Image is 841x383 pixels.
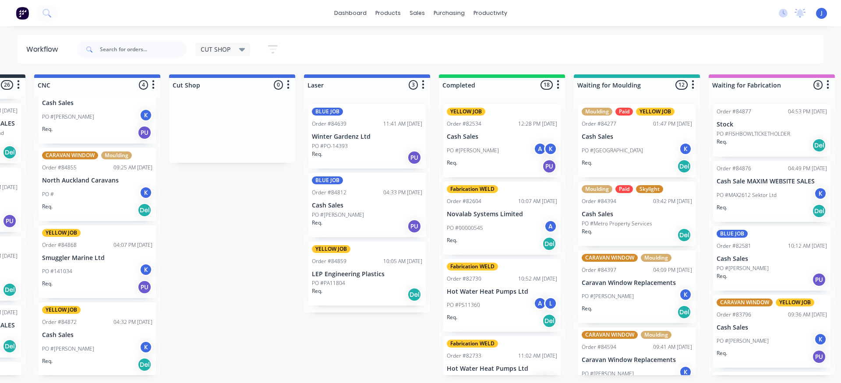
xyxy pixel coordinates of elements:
[138,280,152,294] div: PU
[717,191,777,199] p: PO #MAX2612 Sektor Ltd
[717,264,769,272] p: PO #[PERSON_NAME]
[713,104,830,157] div: Order #8487704:53 PM [DATE]StockPO #FISHBOWLTICKETHOLDERReq.Del
[788,242,827,250] div: 10:12 AM [DATE]
[39,70,156,144] div: Cash SalesPO #[PERSON_NAME]KReq.PU
[578,250,696,323] div: CARAVAN WINDOWMouldingOrder #8439704:09 PM [DATE]Caravan Window ReplacementsPO #[PERSON_NAME]KReq...
[39,148,156,221] div: CARAVAN WINDOWMouldingOrder #8485509:25 AM [DATE]North Auckland CaravansPO #KReq.Del
[39,225,156,299] div: YELLOW JOBOrder #8486804:07 PM [DATE]Smuggler Marine LtdPO #141034KReq.PU
[679,288,692,301] div: K
[100,41,187,58] input: Search for orders...
[544,220,557,233] div: A
[405,7,429,20] div: sales
[42,318,77,326] div: Order #84872
[717,255,827,263] p: Cash Sales
[518,275,557,283] div: 10:52 AM [DATE]
[717,165,751,172] div: Order #84876
[312,202,422,209] p: Cash Sales
[113,241,152,249] div: 04:07 PM [DATE]
[578,104,696,177] div: MouldingPaidYELLOW JOBOrder #8427701:47 PM [DATE]Cash SalesPO #[GEOGRAPHIC_DATA]KReq.Del
[39,302,156,376] div: YELLOW JOBOrder #8487204:32 PM [DATE]Cash SalesPO #[PERSON_NAME]KReq.Del
[139,186,152,199] div: K
[582,331,638,339] div: CARAVAN WINDOW
[42,151,98,159] div: CARAVAN WINDOW
[447,340,498,348] div: Fabrication WELD
[679,365,692,379] div: K
[812,350,826,364] div: PU
[653,120,692,128] div: 01:47 PM [DATE]
[42,267,72,275] p: PO #141034
[717,311,751,319] div: Order #83796
[26,44,62,55] div: Workflow
[383,120,422,128] div: 11:41 AM [DATE]
[544,297,557,310] div: L
[42,203,53,211] p: Req.
[312,189,346,197] div: Order #84812
[16,7,29,20] img: Factory
[42,280,53,288] p: Req.
[42,164,77,172] div: Order #84855
[3,145,17,159] div: Del
[641,254,671,262] div: Moulding
[542,159,556,173] div: PU
[677,159,691,173] div: Del
[582,185,612,193] div: Moulding
[812,138,826,152] div: Del
[447,288,557,295] p: Hot Water Heat Pumps Ltd
[788,108,827,116] div: 04:53 PM [DATE]
[113,318,152,326] div: 04:32 PM [DATE]
[42,331,152,339] p: Cash Sales
[713,295,830,368] div: CARAVAN WINDOWYELLOW JOBOrder #8379609:36 AM [DATE]Cash SalesPO #[PERSON_NAME]KReq.PU
[717,337,769,345] p: PO #[PERSON_NAME]
[713,161,830,222] div: Order #8487604:49 PM [DATE]Cash Sale MAXIM WEBSITE SALESPO #MAX2612 Sektor LtdKReq.Del
[582,211,692,218] p: Cash Sales
[447,133,557,141] p: Cash Sales
[582,197,616,205] div: Order #84394
[447,224,483,232] p: PO #00000545
[42,306,81,314] div: YELLOW JOB
[42,357,53,365] p: Req.
[469,7,512,20] div: productivity
[717,178,827,185] p: Cash Sale MAXIM WEBSITE SALES
[447,263,498,271] div: Fabrication WELD
[582,159,592,167] p: Req.
[717,324,827,331] p: Cash Sales
[3,214,17,228] div: PU
[42,190,54,198] p: PO #
[42,254,152,262] p: Smuggler Marine Ltd
[407,151,421,165] div: PU
[42,125,53,133] p: Req.
[42,229,81,237] div: YELLOW JOB
[312,279,345,287] p: PO #PA11804
[407,219,421,233] div: PU
[677,305,691,319] div: Del
[542,237,556,251] div: Del
[582,279,692,287] p: Caravan Window Replacements
[447,108,485,116] div: YELLOW JOB
[312,271,422,278] p: LEP Engineering Plastics
[582,266,616,274] div: Order #84397
[308,104,426,169] div: BLUE JOBOrder #8463911:41 AM [DATE]Winter Gardenz LtdPO #PO-14393Req.PU
[312,108,343,116] div: BLUE JOB
[312,120,346,128] div: Order #84639
[138,203,152,217] div: Del
[42,241,77,249] div: Order #84868
[814,333,827,346] div: K
[371,7,405,20] div: products
[3,339,17,353] div: Del
[113,164,152,172] div: 09:25 AM [DATE]
[447,352,481,360] div: Order #82733
[582,343,616,351] div: Order #84594
[653,266,692,274] div: 04:09 PM [DATE]
[582,254,638,262] div: CARAVAN WINDOW
[447,147,499,155] p: PO #[PERSON_NAME]
[447,120,481,128] div: Order #82534
[582,370,634,378] p: PO #[PERSON_NAME]
[139,341,152,354] div: K
[443,259,561,332] div: Fabrication WELDOrder #8273010:52 AM [DATE]Hot Water Heat Pumps LtdPO #PS11360ALReq.Del
[582,147,643,155] p: PO #[GEOGRAPHIC_DATA]
[308,173,426,237] div: BLUE JOBOrder #8481204:33 PM [DATE]Cash SalesPO #[PERSON_NAME]Req.PU
[717,230,748,238] div: BLUE JOB
[312,176,343,184] div: BLUE JOB
[582,220,652,228] p: PO #Metro Property Services
[534,142,547,155] div: A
